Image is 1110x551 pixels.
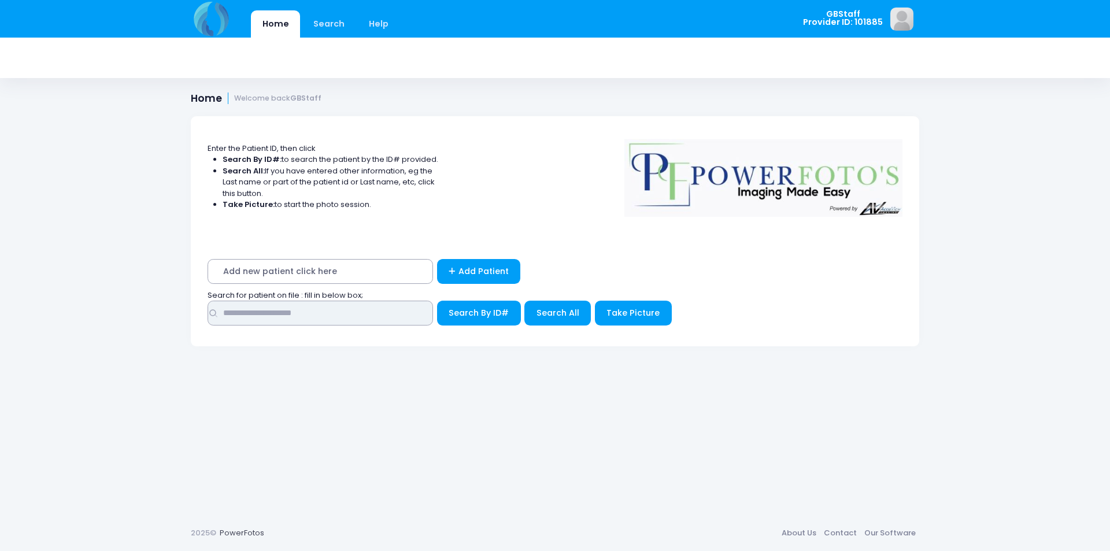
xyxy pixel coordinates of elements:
[803,10,883,27] span: GBStaff Provider ID: 101885
[358,10,400,38] a: Help
[223,165,439,199] li: If you have entered other information, eg the Last name or part of the patient id or Last name, e...
[191,527,216,538] span: 2025©
[536,307,579,319] span: Search All
[778,523,820,543] a: About Us
[208,290,363,301] span: Search for patient on file : fill in below box;
[437,259,521,284] a: Add Patient
[619,131,908,217] img: Logo
[860,523,919,543] a: Our Software
[208,143,316,154] span: Enter the Patient ID, then click
[302,10,356,38] a: Search
[290,93,321,103] strong: GBStaff
[223,199,275,210] strong: Take Picture:
[890,8,913,31] img: image
[820,523,860,543] a: Contact
[223,154,282,165] strong: Search By ID#:
[191,93,321,105] h1: Home
[595,301,672,326] button: Take Picture
[437,301,521,326] button: Search By ID#
[208,259,433,284] span: Add new patient click here
[223,154,439,165] li: to search the patient by the ID# provided.
[234,94,321,103] small: Welcome back
[606,307,660,319] span: Take Picture
[223,165,265,176] strong: Search All:
[220,527,264,538] a: PowerFotos
[251,10,300,38] a: Home
[524,301,591,326] button: Search All
[449,307,509,319] span: Search By ID#
[223,199,439,210] li: to start the photo session.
